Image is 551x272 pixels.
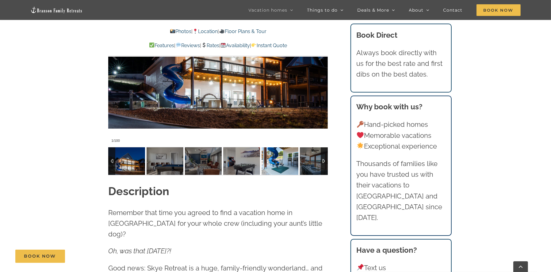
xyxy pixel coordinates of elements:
[108,185,169,198] strong: Description
[357,264,364,271] img: 📌
[220,43,250,48] a: Availability
[251,43,287,48] a: Instant Quote
[358,8,389,12] span: Deals & More
[108,42,328,50] p: | | | |
[409,8,424,12] span: About
[193,28,218,34] a: Location
[356,101,446,112] h3: Why book with us?
[300,147,337,175] img: 054-Skye-Retreat-Branson-Family-Retreats-Table-Rock-Lake-vacation-home-1508-scaled.jpg-nggid04191...
[24,254,56,259] span: Book Now
[30,6,82,13] img: Branson Family Retreats Logo
[356,246,417,255] strong: Have a question?
[201,43,219,48] a: Rates
[249,8,288,12] span: Vacation homes
[15,250,65,263] a: Book Now
[149,43,174,48] a: Features
[170,28,191,34] a: Photos
[108,247,171,255] span: Oh, was that [DATE]?!
[356,31,397,40] b: Book Direct
[108,147,145,175] img: 078-Skye-Retreat-Branson-Family-Retreats-Table-Rock-Lake-vacation-home-1453-scaled.jpg-nggid04189...
[201,43,206,47] img: 💲
[108,209,322,238] span: Remember that time you agreed to find a vacation home in [GEOGRAPHIC_DATA] for your whole crew (i...
[251,43,256,47] img: 👉
[147,147,183,175] img: 00-Skye-Retreat-at-Table-Rock-Lake-1040-scaled.jpg-nggid042764-ngg0dyn-120x90-00f0w010c011r110f11...
[193,29,198,34] img: 📍
[443,8,463,12] span: Contact
[170,29,175,34] img: 📸
[262,147,298,175] img: 058-Skye-Retreat-Branson-Family-Retreats-Table-Rock-Lake-vacation-home-1622-scaled.jpg-nggid04189...
[176,43,181,47] img: 💬
[220,29,224,34] img: 🎥
[357,142,364,149] img: 🌟
[221,43,226,47] img: 📆
[356,119,446,152] p: Hand-picked homes Memorable vacations Exceptional experience
[307,8,338,12] span: Things to do
[149,43,154,47] img: ✅
[108,28,328,36] p: | |
[185,147,222,175] img: Skye-Retreat-at-Table-Rock-Lake-3004-Edit-scaled.jpg-nggid042979-ngg0dyn-120x90-00f0w010c011r110f...
[476,4,521,16] span: Book Now
[357,132,364,138] img: ❤️
[356,47,446,80] p: Always book directly with us for the best rate and first dibs on the best dates.
[176,43,200,48] a: Reviews
[223,147,260,175] img: 00-Skye-Retreat-at-Table-Rock-Lake-1043-scaled.jpg-nggid042766-ngg0dyn-120x90-00f0w010c011r110f11...
[356,158,446,223] p: Thousands of families like you have trusted us with their vacations to [GEOGRAPHIC_DATA] and [GEO...
[357,121,364,128] img: 🔑
[219,28,266,34] a: Floor Plans & Tour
